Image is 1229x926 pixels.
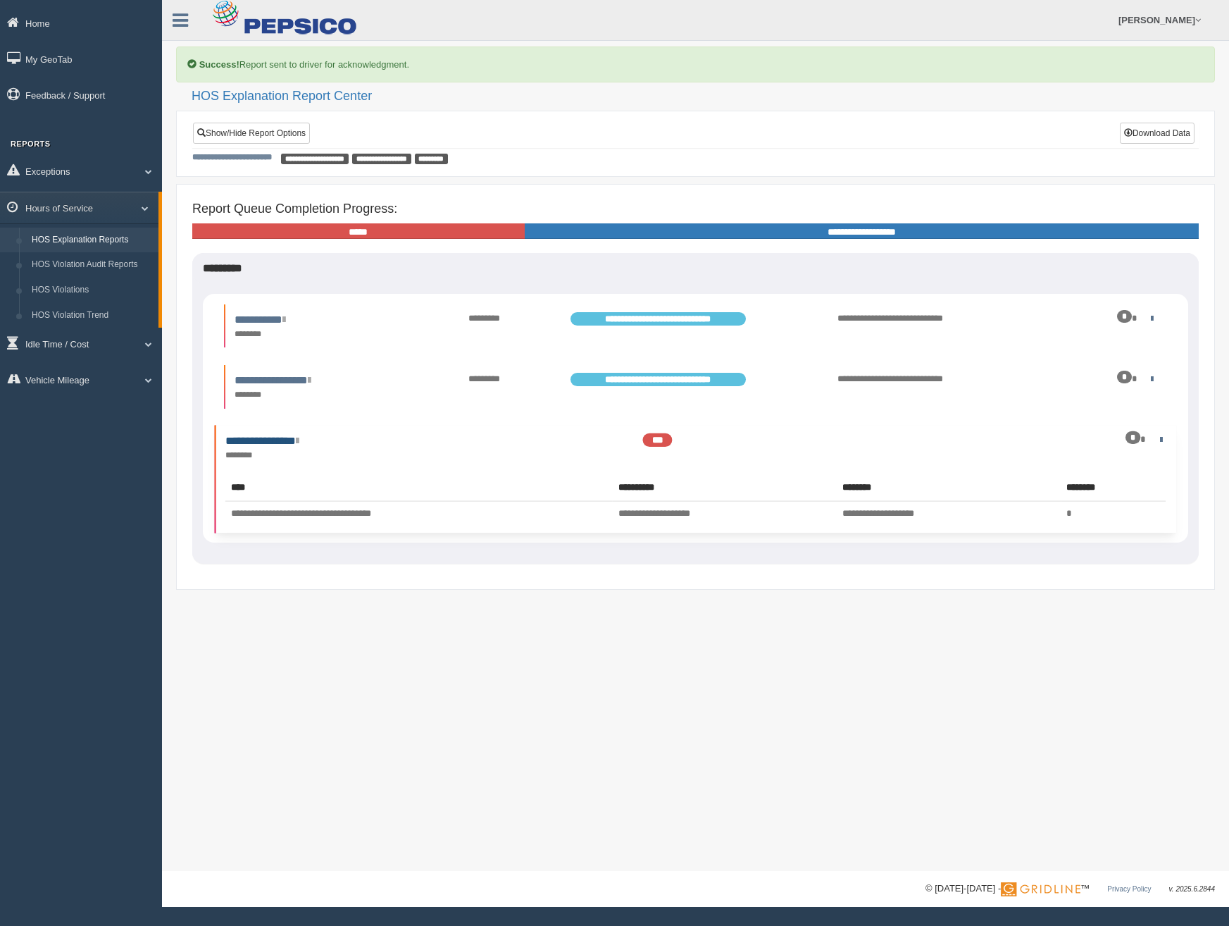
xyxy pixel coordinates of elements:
[193,123,310,144] a: Show/Hide Report Options
[224,304,1167,347] li: Expand
[1169,885,1215,893] span: v. 2025.6.2844
[1107,885,1151,893] a: Privacy Policy
[25,252,158,278] a: HOS Violation Audit Reports
[25,228,158,253] a: HOS Explanation Reports
[176,47,1215,82] div: Report sent to driver for acknowledgment.
[1120,123,1194,144] button: Download Data
[25,278,158,303] a: HOS Violations
[25,303,158,328] a: HOS Violation Trend
[925,882,1215,896] div: © [DATE]-[DATE] - ™
[215,425,1177,533] li: Expand
[199,59,239,70] b: Success!
[192,89,1215,104] h2: HOS Explanation Report Center
[224,365,1167,408] li: Expand
[1001,882,1080,896] img: Gridline
[192,202,1199,216] h4: Report Queue Completion Progress:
